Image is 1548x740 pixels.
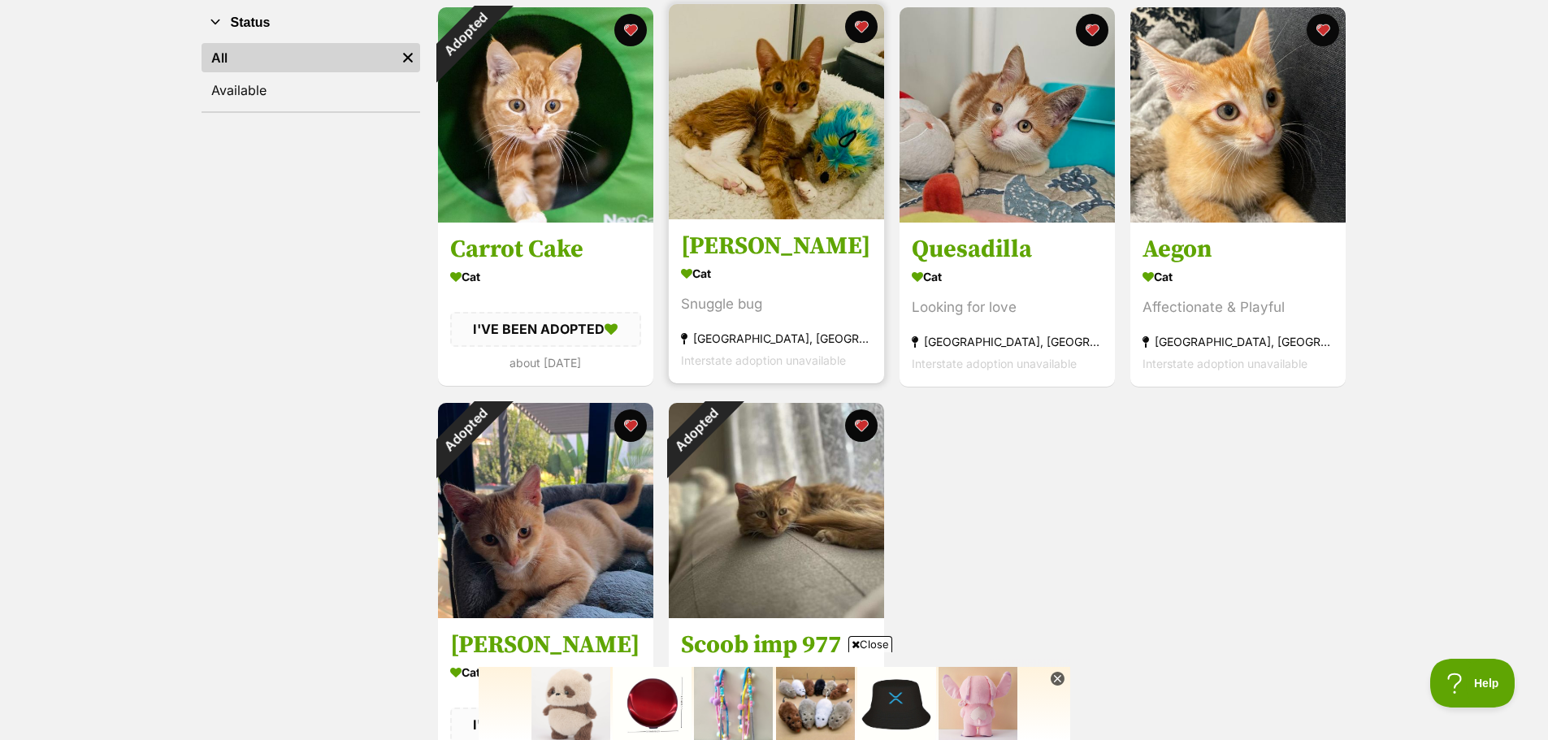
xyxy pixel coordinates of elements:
div: Status [202,40,420,111]
h3: Quesadilla [912,235,1103,266]
button: favourite [845,409,878,442]
a: Available [202,76,420,105]
div: Adopted [647,382,744,478]
div: Adopted [416,382,513,478]
div: Cat [681,262,872,286]
img: Scoob imp 977 [669,403,884,618]
img: Aegon [1130,7,1346,223]
div: Cat [450,266,641,289]
iframe: Advertisement [479,659,1070,732]
button: Status [202,12,420,33]
a: Remove filter [396,43,420,72]
a: All [202,43,396,72]
img: Carrot Cake [438,7,653,223]
button: favourite [1307,14,1339,46]
a: Aegon Cat Affectionate & Playful [GEOGRAPHIC_DATA], [GEOGRAPHIC_DATA] Interstate adoption unavail... [1130,223,1346,387]
div: Looking for love [912,297,1103,319]
a: Quesadilla Cat Looking for love [GEOGRAPHIC_DATA], [GEOGRAPHIC_DATA] Interstate adoption unavaila... [900,223,1115,387]
h3: Scoob imp 977 [681,630,872,660]
div: Cat [1143,266,1333,289]
span: Interstate adoption unavailable [1143,357,1307,371]
button: favourite [614,409,647,442]
div: I'VE BEEN ADOPTED [450,313,641,347]
button: favourite [614,14,647,46]
div: Cat [912,266,1103,289]
h3: Carrot Cake [450,235,641,266]
span: Interstate adoption unavailable [681,354,846,368]
a: Carrot Cake Cat I'VE BEEN ADOPTED about [DATE] favourite [438,223,653,386]
div: [GEOGRAPHIC_DATA], [GEOGRAPHIC_DATA] [912,331,1103,353]
button: favourite [1076,14,1108,46]
span: Interstate adoption unavailable [912,357,1077,371]
a: Adopted [669,605,884,621]
img: Barney [438,403,653,618]
div: about [DATE] [450,352,641,374]
iframe: Help Scout Beacon - Open [1430,659,1515,708]
h3: Aegon [1143,235,1333,266]
div: [GEOGRAPHIC_DATA], [GEOGRAPHIC_DATA] [681,328,872,350]
div: Cat [450,660,641,684]
h3: [PERSON_NAME] [450,630,641,660]
img: Jay Jay [669,4,884,219]
a: Adopted [438,605,653,621]
div: Affectionate & Playful [1143,297,1333,319]
img: Quesadilla [900,7,1115,223]
div: Snuggle bug [681,294,872,316]
a: [PERSON_NAME] Cat Snuggle bug [GEOGRAPHIC_DATA], [GEOGRAPHIC_DATA] Interstate adoption unavailabl... [669,219,884,384]
a: Adopted [438,210,653,226]
h3: [PERSON_NAME] [681,232,872,262]
div: [GEOGRAPHIC_DATA], [GEOGRAPHIC_DATA] [1143,331,1333,353]
button: favourite [845,11,878,43]
span: Close [848,636,892,652]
